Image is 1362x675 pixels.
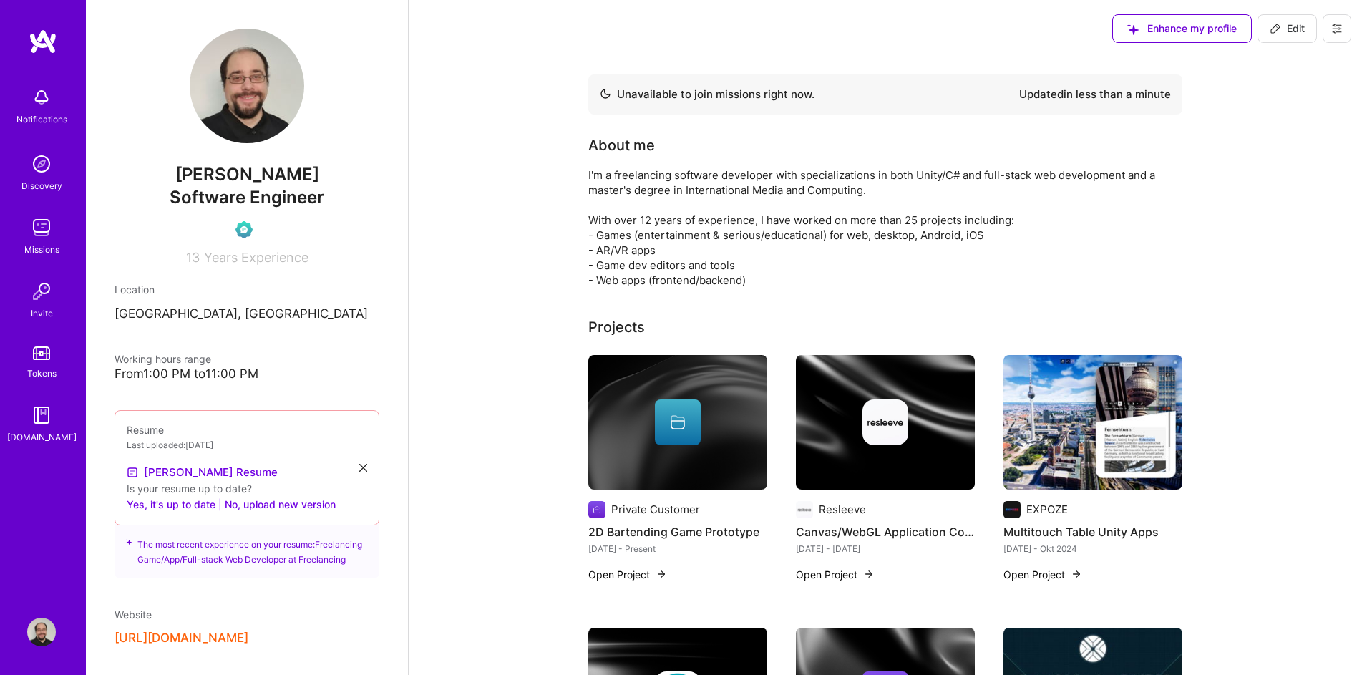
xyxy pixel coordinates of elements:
button: No, upload new version [225,496,336,513]
div: Updated in less than a minute [1019,86,1171,103]
div: [DOMAIN_NAME] [7,429,77,445]
button: Open Project [796,567,875,582]
button: Open Project [1003,567,1082,582]
img: Company logo [796,501,813,518]
img: arrow-right [656,568,667,580]
h4: Canvas/WebGL Application Consulting [796,523,975,541]
img: User Avatar [27,618,56,646]
button: Yes, it's up to date [127,496,215,513]
img: Evaluation Call Pending [235,221,253,238]
span: Website [115,608,152,621]
div: The most recent experience on your resume: Freelancing Game/App/Full-stack Web Developer at Freel... [115,517,379,578]
p: [GEOGRAPHIC_DATA], [GEOGRAPHIC_DATA] [115,306,379,323]
div: Private Customer [611,502,700,517]
img: Availability [600,88,611,99]
span: | [218,497,222,512]
div: [DATE] - Okt 2024 [1003,541,1182,556]
img: Resume [127,467,138,478]
div: Unavailable to join missions right now. [600,86,814,103]
div: Notifications [16,112,67,127]
div: From 1:00 PM to 11:00 PM [115,366,379,382]
i: icon SuggestedTeams [126,537,132,547]
img: tokens [33,346,50,360]
div: Discovery [21,178,62,193]
img: teamwork [27,213,56,242]
img: arrow-right [1071,568,1082,580]
div: About me [588,135,655,156]
div: Is your resume up to date? [127,481,367,496]
span: Resume [127,424,164,436]
a: [PERSON_NAME] Resume [127,464,278,481]
span: [PERSON_NAME] [115,164,379,185]
span: Working hours range [115,353,211,365]
span: Edit [1270,21,1305,36]
div: [DATE] - [DATE] [796,541,975,556]
img: cover [588,355,767,490]
div: Projects [588,316,645,338]
i: icon Close [359,464,367,472]
button: Open Project [588,567,667,582]
span: 13 [186,250,200,265]
span: Software Engineer [170,187,324,208]
img: Company logo [1003,501,1021,518]
div: Invite [31,306,53,321]
img: bell [27,83,56,112]
img: Company logo [588,501,605,518]
div: EXPOZE [1026,502,1068,517]
span: Enhance my profile [1127,21,1237,36]
div: I'm a freelancing software developer with specializations in both Unity/C# and full-stack web dev... [588,167,1161,288]
div: Missions [24,242,59,257]
img: Company logo [862,399,908,445]
h4: Multitouch Table Unity Apps [1003,523,1182,541]
img: User Avatar [190,29,304,143]
img: cover [796,355,975,490]
div: Location [115,282,379,297]
i: icon SuggestedTeams [1127,24,1139,35]
img: arrow-right [863,568,875,580]
div: [DATE] - Present [588,541,767,556]
img: guide book [27,401,56,429]
div: Last uploaded: [DATE] [127,437,367,452]
button: [URL][DOMAIN_NAME] [115,631,248,646]
img: logo [29,29,57,54]
div: Tokens [27,366,57,381]
img: Multitouch Table Unity Apps [1003,355,1182,490]
span: Years Experience [204,250,308,265]
div: Resleeve [819,502,866,517]
img: Invite [27,277,56,306]
img: discovery [27,150,56,178]
h4: 2D Bartending Game Prototype [588,523,767,541]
